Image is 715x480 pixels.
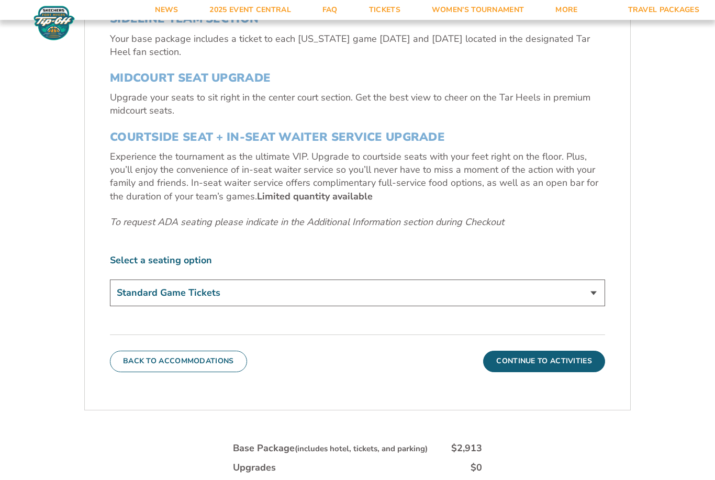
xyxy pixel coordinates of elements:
[110,71,605,85] h3: MIDCOURT SEAT UPGRADE
[110,216,504,228] em: To request ADA seating please indicate in the Additional Information section during Checkout
[110,130,605,144] h3: COURTSIDE SEAT + IN-SEAT WAITER SERVICE UPGRADE
[233,442,428,455] div: Base Package
[483,351,605,372] button: Continue To Activities
[110,351,247,372] button: Back To Accommodations
[110,91,605,117] p: Upgrade your seats to sit right in the center court section. Get the best view to cheer on the Ta...
[110,150,605,203] p: Experience the tournament as the ultimate VIP. Upgrade to courtside seats with your feet right on...
[110,12,605,26] h3: SIDELINE TEAM SECTION
[233,461,276,474] div: Upgrades
[110,32,605,59] p: Your base package includes a ticket to each [US_STATE] game [DATE] and [DATE] located in the desi...
[451,442,482,455] div: $2,913
[295,443,428,454] small: (includes hotel, tickets, and parking)
[471,461,482,474] div: $0
[257,190,373,203] b: Limited quantity available
[110,254,605,267] label: Select a seating option
[31,5,77,41] img: Fort Myers Tip-Off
